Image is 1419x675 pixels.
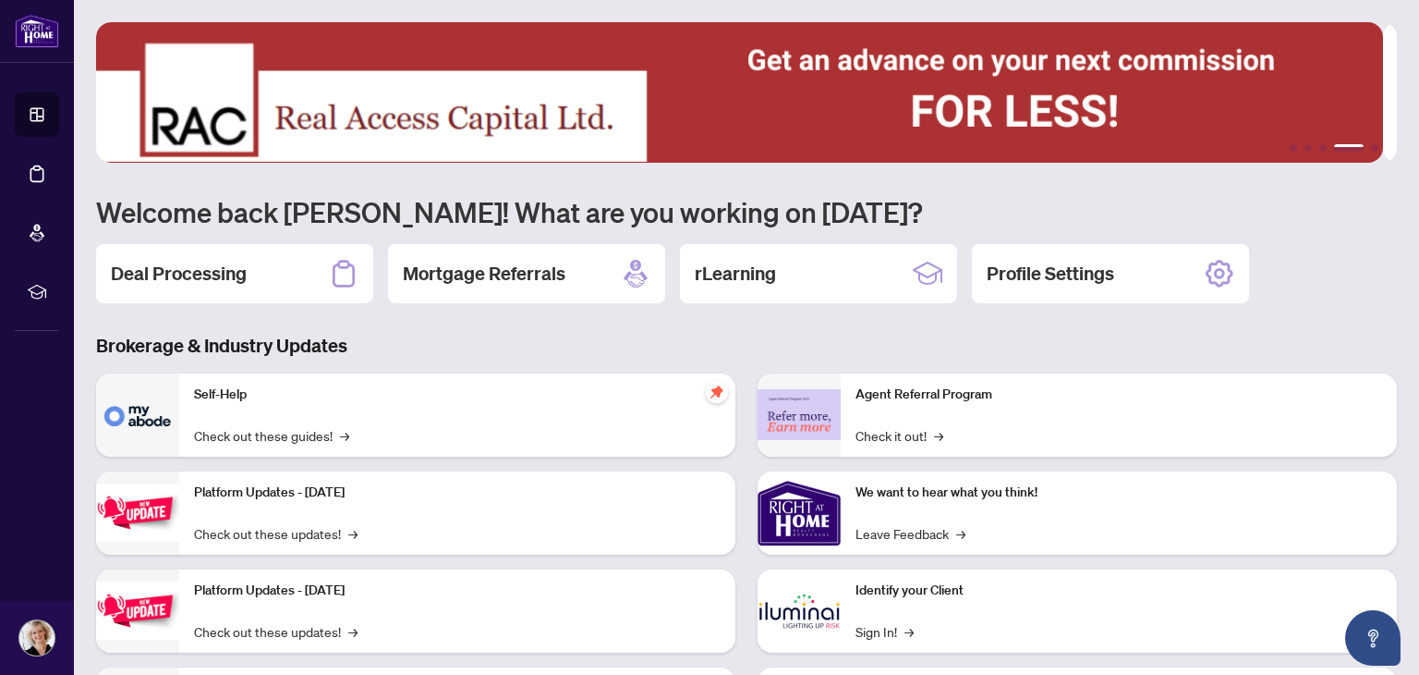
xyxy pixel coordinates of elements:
[855,425,943,446] a: Check it out!→
[855,581,1382,601] p: Identify your Client
[987,261,1114,287] h2: Profile Settings
[1371,144,1378,152] button: 5
[855,483,1382,503] p: We want to hear what you think!
[194,483,721,503] p: Platform Updates - [DATE]
[758,472,841,555] img: We want to hear what you think!
[15,14,59,48] img: logo
[956,523,965,544] span: →
[758,389,841,440] img: Agent Referral Program
[855,385,1382,405] p: Agent Referral Program
[194,425,349,446] a: Check out these guides!→
[194,621,358,642] a: Check out these updates!→
[19,620,55,656] img: Profile Icon
[96,194,1397,229] h1: Welcome back [PERSON_NAME]! What are you working on [DATE]?
[403,261,565,287] h2: Mortgage Referrals
[96,484,179,542] img: Platform Updates - July 21, 2025
[340,425,349,446] span: →
[695,261,776,287] h2: rLearning
[348,523,358,544] span: →
[194,385,721,405] p: Self-Help
[111,261,247,287] h2: Deal Processing
[1304,144,1312,152] button: 2
[96,333,1397,359] h3: Brokerage & Industry Updates
[758,570,841,653] img: Identify your Client
[194,581,721,601] p: Platform Updates - [DATE]
[1319,144,1327,152] button: 3
[855,621,914,642] a: Sign In!→
[1334,144,1364,152] button: 4
[96,374,179,457] img: Self-Help
[348,621,358,642] span: →
[1290,144,1297,152] button: 1
[96,582,179,640] img: Platform Updates - July 8, 2025
[934,425,943,446] span: →
[194,523,358,544] a: Check out these updates!→
[706,381,728,403] span: pushpin
[855,523,965,544] a: Leave Feedback→
[96,22,1383,163] img: Slide 3
[904,621,914,642] span: →
[1345,610,1401,666] button: Open asap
